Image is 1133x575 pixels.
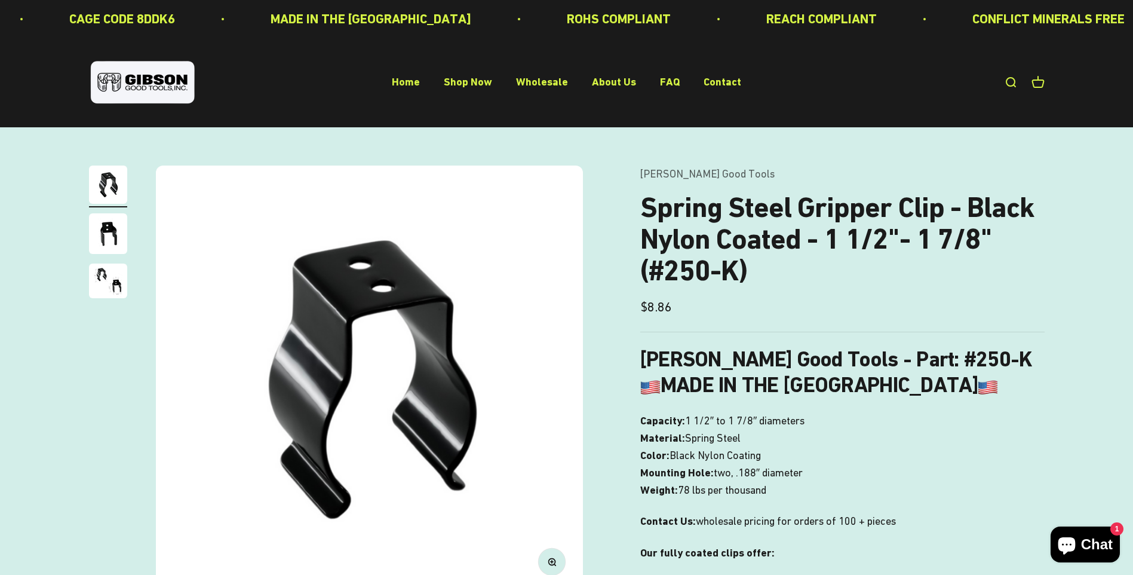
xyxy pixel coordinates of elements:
b: Color: [640,449,670,461]
a: About Us [592,76,636,88]
inbox-online-store-chat: Shopify online store chat [1047,527,1123,565]
span: two, .188″ diameter [714,464,803,482]
b: MADE IN THE [GEOGRAPHIC_DATA] [640,372,998,397]
p: CAGE CODE 8DDK6 [54,8,159,29]
b: Weight: [640,484,678,496]
b: Material: [640,432,685,444]
sale-price: $8.86 [640,296,672,317]
span: Black Nylon Coating [670,447,761,464]
p: wholesale pricing for orders of 100 + pieces [640,513,1045,530]
b: [PERSON_NAME] Good Tools - Part: #250-K [640,347,1033,372]
button: Go to item 2 [89,213,127,258]
img: close up of a spring steel gripper clip, tool clip, durable, secure holding, Excellent corrosion ... [89,264,127,298]
b: Capacity: [640,414,685,427]
strong: Our fully coated clips offer: [640,546,775,559]
span: Spring Steel [685,430,741,447]
p: MADE IN THE [GEOGRAPHIC_DATA] [255,8,456,29]
a: [PERSON_NAME] Good Tools [640,167,775,180]
p: REACH COMPLIANT [751,8,861,29]
a: Shop Now [444,76,492,88]
button: Go to item 3 [89,264,127,302]
h1: Spring Steel Gripper Clip - Black Nylon Coated - 1 1/2"- 1 7/8" (#250-K) [640,192,1045,286]
button: Go to item 1 [89,166,127,207]
a: Contact [704,76,741,88]
img: Gripper clip, made & shipped from the USA! [89,166,127,204]
span: 1 1/2″ to 1 7/8″ diameters [685,412,805,430]
strong: Contact Us: [640,515,696,527]
p: ROHS COMPLIANT [551,8,655,29]
p: CONFLICT MINERALS FREE [957,8,1109,29]
a: Home [392,76,420,88]
a: FAQ [660,76,680,88]
span: 78 lbs per thousand [678,482,766,499]
b: Mounting Hole: [640,466,714,479]
img: close up of a spring steel gripper clip, tool clip, durable, secure holding, Excellent corrosion ... [89,213,127,254]
a: Wholesale [516,76,568,88]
